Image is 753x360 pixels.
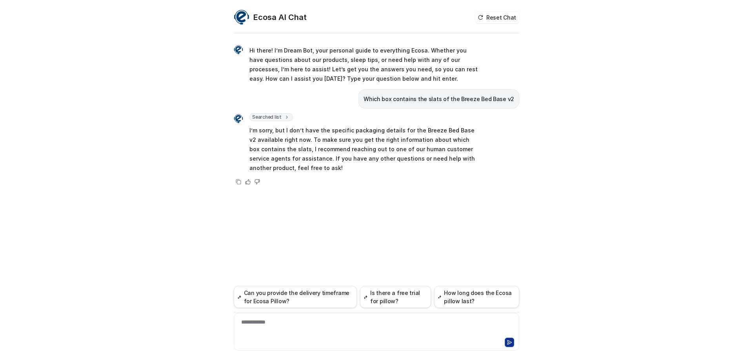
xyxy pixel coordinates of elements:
button: Is there a free trial for pillow? [360,286,431,308]
button: Can you provide the delivery timeframe for Ecosa Pillow? [234,286,357,308]
img: Widget [234,114,243,123]
img: Widget [234,9,249,25]
p: I’m sorry, but I don’t have the specific packaging details for the Breeze Bed Base v2 available r... [249,126,479,173]
img: Widget [234,45,243,54]
p: Which box contains the slats of the Breeze Bed Base v2 [364,94,514,104]
p: Hi there! I’m Dream Bot, your personal guide to everything Ecosa. Whether you have questions abou... [249,46,479,83]
button: How long does the Ecosa pillow last? [434,286,519,308]
h2: Ecosa AI Chat [253,12,307,23]
span: Searched list [249,113,293,121]
button: Reset Chat [475,12,519,23]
